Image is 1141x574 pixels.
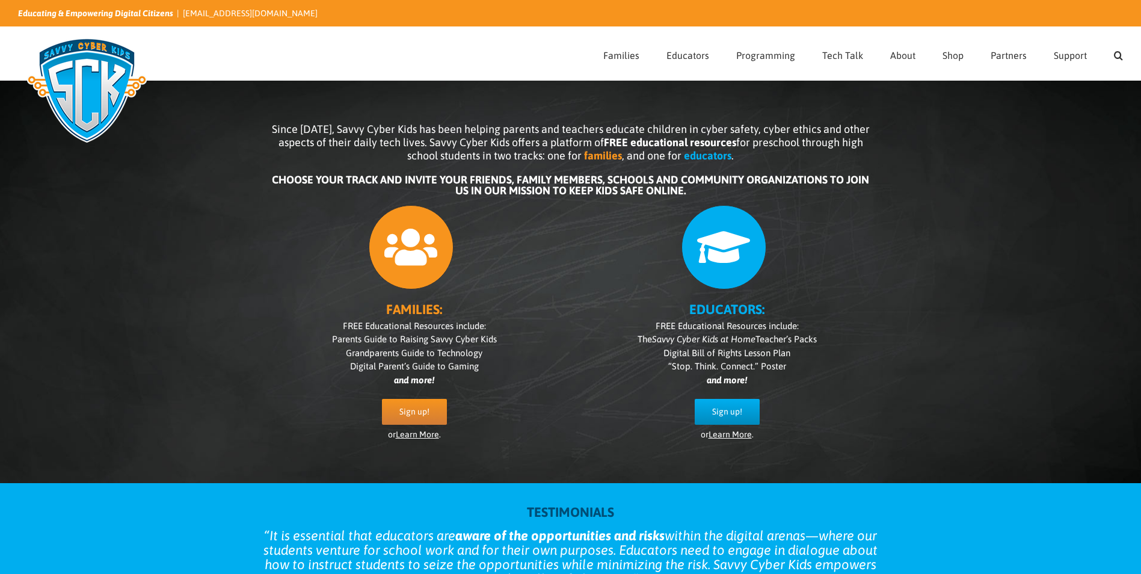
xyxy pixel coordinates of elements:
[455,528,665,543] strong: aware of the opportunities and risks
[584,149,622,162] b: families
[707,375,747,385] i: and more!
[666,27,709,80] a: Educators
[736,51,795,60] span: Programming
[272,123,870,162] span: Since [DATE], Savvy Cyber Kids has been helping parents and teachers educate children in cyber sa...
[652,334,755,344] i: Savvy Cyber Kids at Home
[943,51,964,60] span: Shop
[604,136,736,149] b: FREE educational resources
[668,361,786,371] span: “Stop. Think. Connect.” Poster
[603,27,639,80] a: Families
[399,407,429,417] span: Sign up!
[731,149,734,162] span: .
[1114,27,1123,80] a: Search
[991,51,1027,60] span: Partners
[663,348,790,358] span: Digital Bill of Rights Lesson Plan
[346,348,482,358] span: Grandparents Guide to Technology
[388,430,441,439] span: or .
[701,430,754,439] span: or .
[689,301,764,317] b: EDUCATORS:
[350,361,479,371] span: Digital Parent’s Guide to Gaming
[943,27,964,80] a: Shop
[603,27,1123,80] nav: Main Menu
[1054,27,1087,80] a: Support
[822,51,863,60] span: Tech Talk
[527,504,614,520] strong: TESTIMONIALS
[343,321,486,331] span: FREE Educational Resources include:
[18,30,156,150] img: Savvy Cyber Kids Logo
[332,334,497,344] span: Parents Guide to Raising Savvy Cyber Kids
[991,27,1027,80] a: Partners
[183,8,318,18] a: [EMAIL_ADDRESS][DOMAIN_NAME]
[684,149,731,162] b: educators
[382,399,447,425] a: Sign up!
[736,27,795,80] a: Programming
[394,375,434,385] i: and more!
[695,399,760,425] a: Sign up!
[272,173,869,197] b: CHOOSE YOUR TRACK AND INVITE YOUR FRIENDS, FAMILY MEMBERS, SCHOOLS AND COMMUNITY ORGANIZATIONS TO...
[396,430,439,439] a: Learn More
[656,321,799,331] span: FREE Educational Resources include:
[712,407,742,417] span: Sign up!
[603,51,639,60] span: Families
[822,27,863,80] a: Tech Talk
[386,301,442,317] b: FAMILIES:
[890,27,915,80] a: About
[18,8,173,18] i: Educating & Empowering Digital Citizens
[638,334,817,344] span: The Teacher’s Packs
[622,149,681,162] span: , and one for
[666,51,709,60] span: Educators
[890,51,915,60] span: About
[709,430,752,439] a: Learn More
[1054,51,1087,60] span: Support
